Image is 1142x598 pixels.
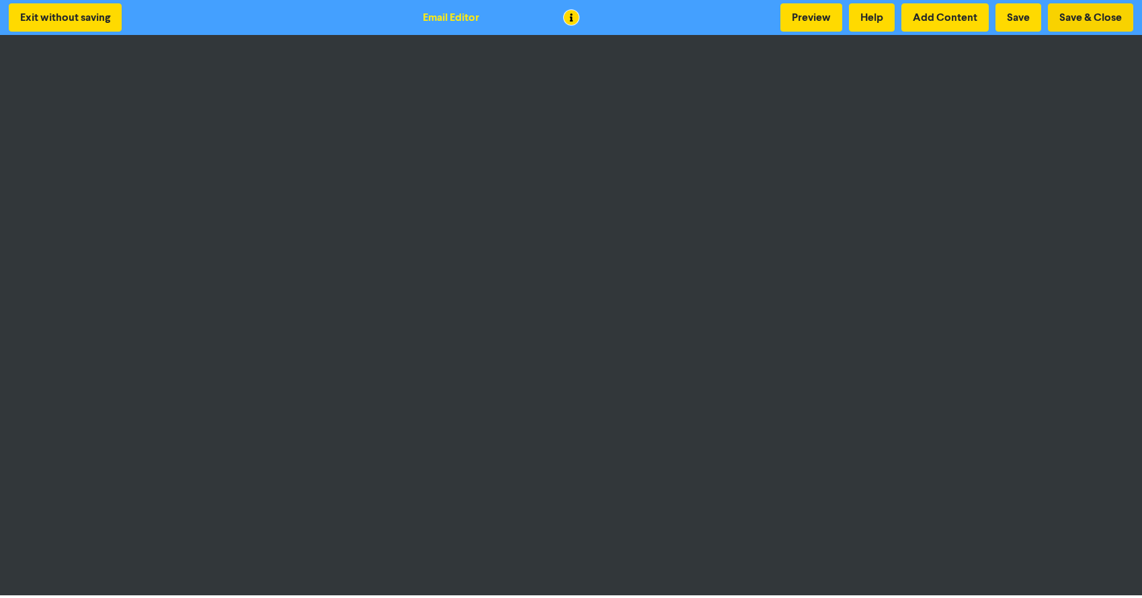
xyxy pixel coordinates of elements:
button: Preview [780,3,842,32]
button: Add Content [901,3,989,32]
button: Save [995,3,1041,32]
button: Exit without saving [9,3,122,32]
button: Save & Close [1048,3,1133,32]
button: Help [849,3,895,32]
div: Email Editor [423,9,479,26]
